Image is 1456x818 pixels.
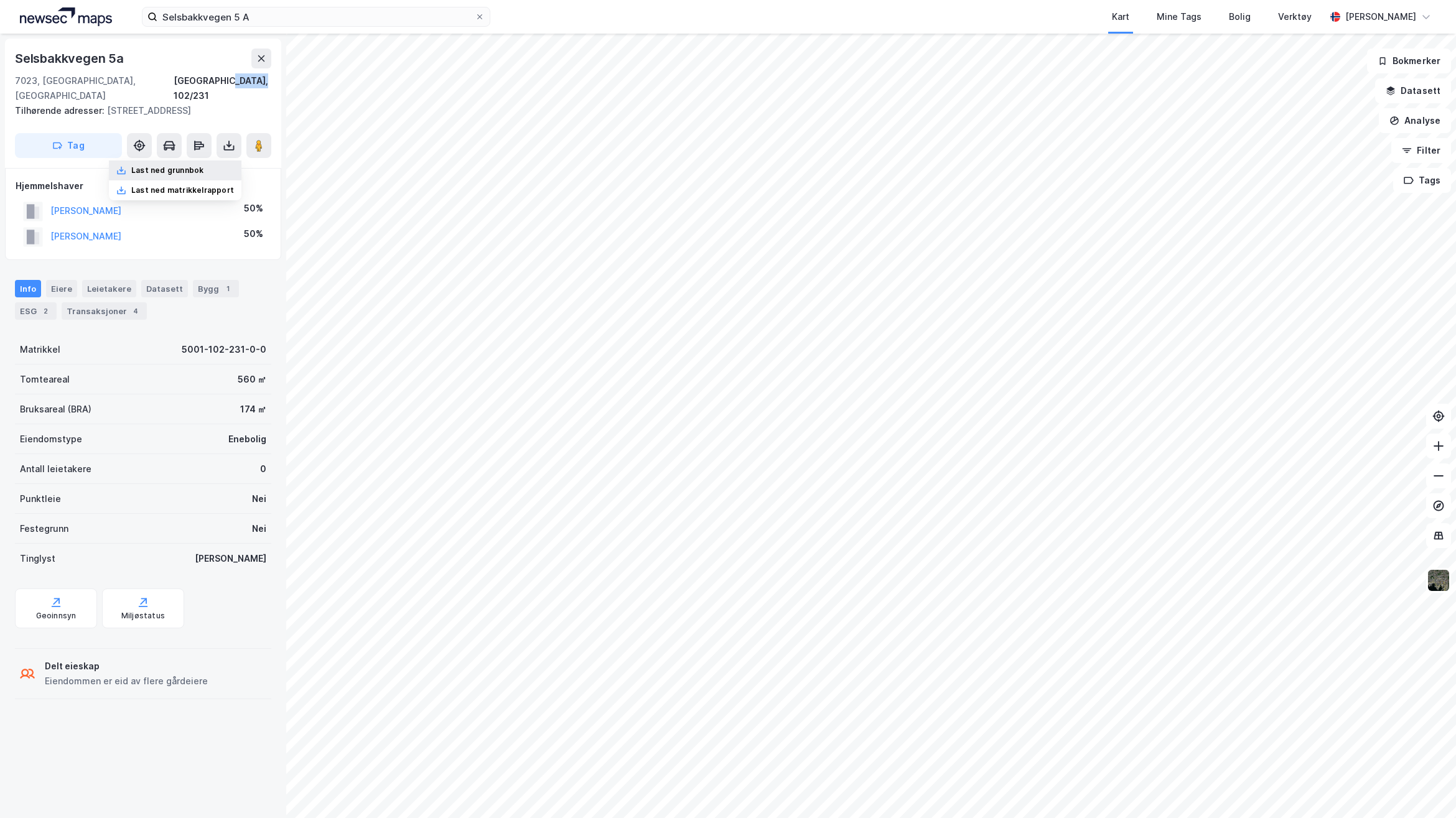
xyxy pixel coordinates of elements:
[1367,49,1451,73] button: Bokmerker
[129,305,142,317] div: 4
[1345,9,1416,24] div: [PERSON_NAME]
[15,73,174,103] div: 7023, [GEOGRAPHIC_DATA], [GEOGRAPHIC_DATA]
[1393,168,1451,193] button: Tags
[222,282,234,295] div: 1
[157,7,475,26] input: Søk på adresse, matrikkel, gårdeiere, leietakere eller personer
[46,280,77,297] div: Eiere
[131,165,203,175] div: Last ned grunnbok
[1375,78,1451,103] button: Datasett
[1112,9,1129,24] div: Kart
[45,674,208,689] div: Eiendommen er eid av flere gårdeiere
[20,491,61,506] div: Punktleie
[1394,758,1456,818] div: Kontrollprogram for chat
[1391,138,1451,163] button: Filter
[20,521,68,536] div: Festegrunn
[45,659,208,674] div: Delt eieskap
[20,7,112,26] img: logo.a4113a55bc3d86da70a041830d287a7e.svg
[252,491,266,506] div: Nei
[182,342,266,357] div: 5001-102-231-0-0
[244,226,263,241] div: 50%
[20,372,70,387] div: Tomteareal
[15,105,107,116] span: Tilhørende adresser:
[1229,9,1251,24] div: Bolig
[244,201,263,216] div: 50%
[62,302,147,320] div: Transaksjoner
[20,432,82,447] div: Eiendomstype
[260,462,266,476] div: 0
[15,49,126,68] div: Selsbakkvegen 5a
[238,372,266,387] div: 560 ㎡
[16,179,271,193] div: Hjemmelshaver
[82,280,136,297] div: Leietakere
[39,305,52,317] div: 2
[15,280,41,297] div: Info
[141,280,188,297] div: Datasett
[174,73,271,103] div: [GEOGRAPHIC_DATA], 102/231
[195,551,266,566] div: [PERSON_NAME]
[20,342,60,357] div: Matrikkel
[15,103,261,118] div: [STREET_ADDRESS]
[1157,9,1202,24] div: Mine Tags
[20,462,91,476] div: Antall leietakere
[20,551,55,566] div: Tinglyst
[1278,9,1312,24] div: Verktøy
[240,402,266,417] div: 174 ㎡
[20,402,91,417] div: Bruksareal (BRA)
[193,280,239,297] div: Bygg
[228,432,266,447] div: Enebolig
[1427,569,1450,592] img: 9k=
[36,611,77,621] div: Geoinnsyn
[15,133,122,158] button: Tag
[1394,758,1456,818] iframe: Chat Widget
[121,611,165,621] div: Miljøstatus
[252,521,266,536] div: Nei
[1379,108,1451,133] button: Analyse
[131,185,234,195] div: Last ned matrikkelrapport
[15,302,57,320] div: ESG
